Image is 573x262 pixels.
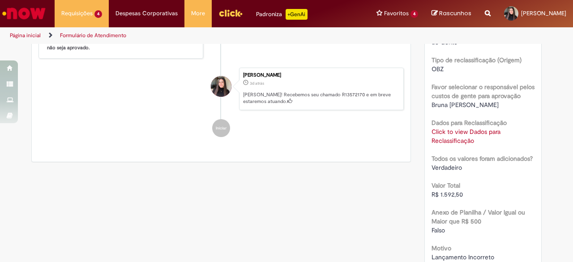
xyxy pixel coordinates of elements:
img: ServiceNow [1,4,47,22]
ul: Trilhas de página [7,27,375,44]
span: Rascunhos [439,9,471,17]
p: [PERSON_NAME]! Recebemos seu chamado R13572170 e em breve estaremos atuando. [243,91,399,105]
span: R$ 1.592,50 [432,190,463,198]
div: Rafaela Nuto Ferreira [211,76,231,97]
b: Todos os valores foram adicionados? [432,155,533,163]
div: Padroniza [256,9,308,20]
span: Outras Despesas dentro do pacote de Gente [432,29,530,46]
a: Página inicial [10,32,41,39]
span: More [191,9,205,18]
span: 3d atrás [250,81,264,86]
a: Rascunhos [432,9,471,18]
b: Anexo de Planilha / Valor Igual ou Maior que R$ 500 [432,208,525,225]
span: OBZ [432,65,444,73]
span: Bruna [PERSON_NAME] [432,101,499,109]
p: +GenAi [286,9,308,20]
span: 4 [411,10,418,18]
div: [PERSON_NAME] [243,73,399,78]
a: Formulário de Atendimento [60,32,126,39]
img: click_logo_yellow_360x200.png [218,6,243,20]
span: Favoritos [384,9,409,18]
span: Falso [432,226,445,234]
a: Click to view Dados para Reclassificação [432,128,500,145]
b: Lembrando que o chamado será cancelado automaticamente caso não seja aprovado. [47,37,197,51]
span: Lançamento Incorreto [432,253,494,261]
span: [PERSON_NAME] [521,9,566,17]
b: Motivo [432,244,451,252]
b: Favor selecionar o responsável pelos custos de gente para aprovação [432,83,535,100]
li: Rafaela Nuto Ferreira [38,68,404,111]
span: Despesas Corporativas [115,9,178,18]
b: Tipo de reclassificação (Origem) [432,56,522,64]
span: 4 [94,10,102,18]
b: Valor Total [432,181,460,189]
span: Requisições [61,9,93,18]
span: Verdadeiro [432,163,462,172]
b: Dados para Reclassificação [432,119,507,127]
time: 26/09/2025 18:07:41 [250,81,264,86]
